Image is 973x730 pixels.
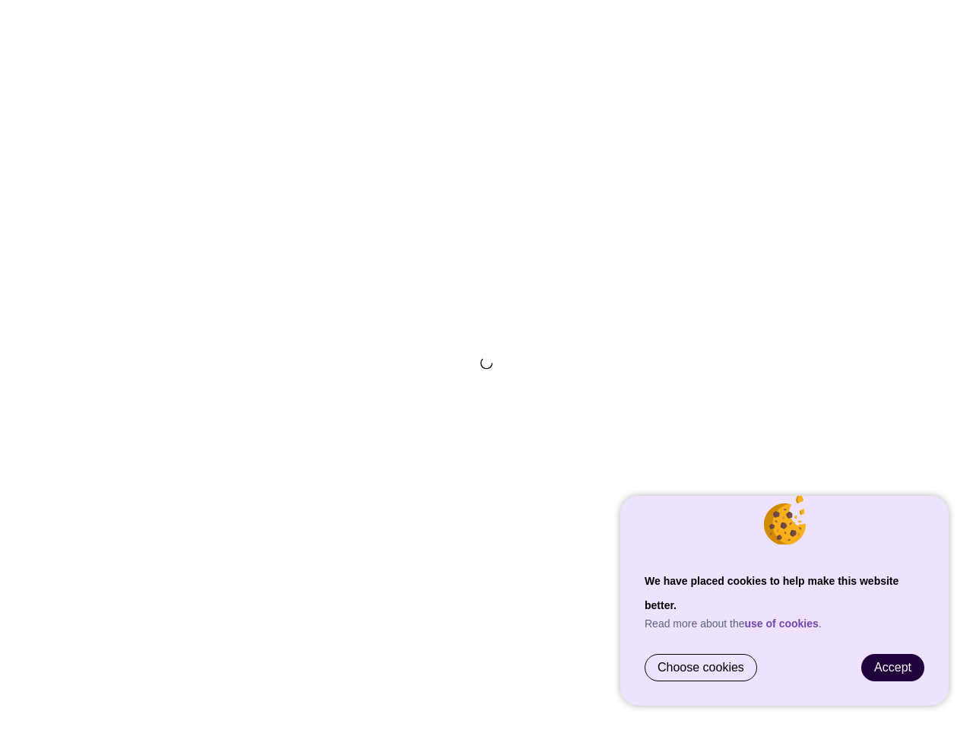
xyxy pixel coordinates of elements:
[874,661,911,674] span: Accept
[645,617,924,630] p: Read more about the .
[862,655,924,681] a: Accept
[645,575,899,611] strong: We have placed cookies to help make this website better.
[658,661,744,674] span: Choose cookies
[745,617,819,630] a: use of cookies
[645,655,756,681] a: Choose cookies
